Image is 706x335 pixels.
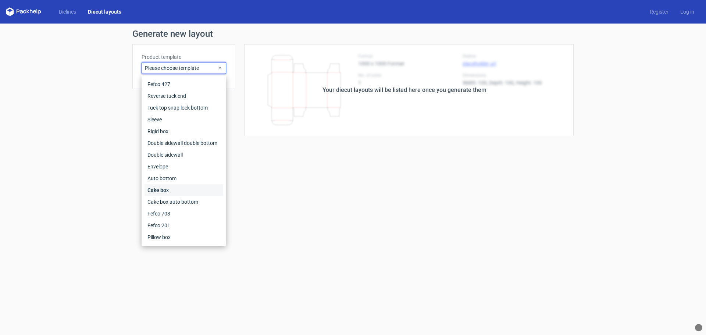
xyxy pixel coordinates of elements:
[145,125,223,137] div: Rigid box
[145,196,223,208] div: Cake box auto bottom
[145,90,223,102] div: Reverse tuck end
[145,149,223,161] div: Double sidewall
[145,220,223,231] div: Fefco 201
[145,208,223,220] div: Fefco 703
[145,78,223,90] div: Fefco 427
[142,53,226,61] label: Product template
[82,8,127,15] a: Diecut layouts
[145,231,223,243] div: Pillow box
[132,29,574,38] h1: Generate new layout
[674,8,700,15] a: Log in
[695,324,702,331] div: What Font?
[145,184,223,196] div: Cake box
[322,86,486,95] div: Your diecut layouts will be listed here once you generate them
[145,161,223,172] div: Envelope
[145,137,223,149] div: Double sidewall double bottom
[53,8,82,15] a: Dielines
[644,8,674,15] a: Register
[145,64,217,72] span: Please choose template
[145,114,223,125] div: Sleeve
[145,102,223,114] div: Tuck top snap lock bottom
[145,172,223,184] div: Auto bottom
